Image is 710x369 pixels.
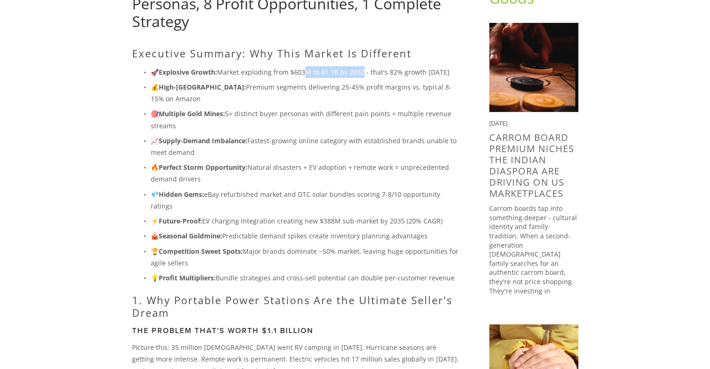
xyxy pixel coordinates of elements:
[151,81,459,104] p: 💰 Premium segments delivering 25-45% profit margins vs. typical 8-15% on Amazon
[159,190,204,199] strong: Hidden Gems:
[151,108,459,131] p: 🎯 5+ distinct buyer personas with different pain points = multiple revenue streams
[489,131,574,200] a: Carrom Board Premium Niches the Indian Diaspora are driving on US Marketplaces
[159,247,243,256] strong: Competition Sweet Spots:
[159,136,247,145] strong: Supply-Demand Imbalance:
[159,231,222,240] strong: Seasonal Goldmine:
[151,272,459,284] p: 💡 Bundle strategies and cross-sell potential can double per-customer revenue
[132,47,459,59] h2: Executive Summary: Why This Market Is Different
[132,326,459,335] h3: The Problem That's Worth $1.1 Billion
[159,163,247,172] strong: Perfect Storm Opportunity:
[489,119,507,127] time: [DATE]
[159,83,246,91] strong: High-[GEOGRAPHIC_DATA]:
[132,294,459,319] h2: 1. Why Portable Power Stations Are the Ultimate Seller's Dream
[159,216,202,225] strong: Future-Proof:
[151,161,459,185] p: 🔥 Natural disasters + EV adoption + remote work = unprecedented demand drivers
[159,273,216,282] strong: Profit Multipliers:
[151,188,459,212] p: 💎 eBay refurbished market and DTC solar bundles scoring 7-8/10 opportunity ratings
[151,230,459,242] p: 🎪 Predictable demand spikes create inventory planning advantages
[159,68,217,77] strong: Explosive Growth:
[151,245,459,269] p: 🏆 Major brands dominate ~50% market, leaving huge opportunities for agile sellers
[151,66,459,78] p: 🚀 Market exploding from $603M to $1.1B by 2032 - that's 82% growth [DATE]
[489,23,578,112] img: Carrom Board Premium Niches the Indian Diaspora are driving on US Marketplaces
[151,215,459,227] p: ⚡ EV charging integration creating new $388M sub-market by 2035 (20% CAGR)
[151,135,459,158] p: 📈 Fastest-growing online category with established brands unable to meet demand
[159,109,225,118] strong: Multiple Gold Mines:
[489,204,578,305] p: Carrom boards tap into something deeper - cultural identity and family tradition. When a second-g...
